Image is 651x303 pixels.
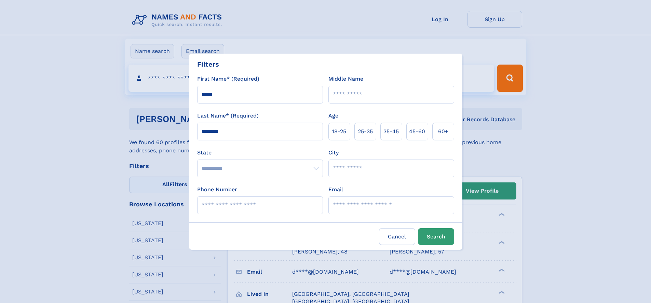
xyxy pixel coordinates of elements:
[197,112,259,120] label: Last Name* (Required)
[197,75,259,83] label: First Name* (Required)
[358,127,373,136] span: 25‑35
[409,127,425,136] span: 45‑60
[328,75,363,83] label: Middle Name
[197,59,219,69] div: Filters
[438,127,448,136] span: 60+
[418,228,454,245] button: Search
[328,185,343,194] label: Email
[197,149,323,157] label: State
[332,127,346,136] span: 18‑25
[328,149,339,157] label: City
[197,185,237,194] label: Phone Number
[383,127,399,136] span: 35‑45
[328,112,338,120] label: Age
[379,228,415,245] label: Cancel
